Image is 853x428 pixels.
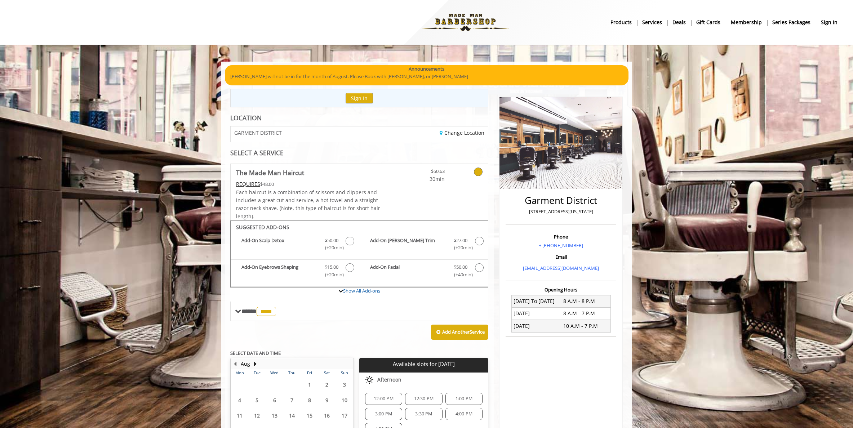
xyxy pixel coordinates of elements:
[454,263,467,271] span: $50.00
[402,164,445,183] a: $50.63
[241,360,250,368] button: Aug
[511,295,561,307] td: [DATE] To [DATE]
[405,393,442,405] div: 12:30 PM
[232,360,238,368] button: Previous Month
[415,411,432,417] span: 3:30 PM
[506,287,616,292] h3: Opening Hours
[523,265,599,271] a: [EMAIL_ADDRESS][DOMAIN_NAME]
[431,325,488,340] button: Add AnotherService
[234,130,282,135] span: GARMENT DISTRICT
[821,18,838,26] b: sign in
[230,350,281,356] b: SELECT DATE AND TIME
[507,195,614,206] h2: Garment District
[672,18,686,26] b: Deals
[248,369,266,376] th: Tue
[450,244,471,251] span: (+20min )
[241,237,317,252] b: Add-On Scalp Detox
[377,377,401,383] span: Afternoon
[402,175,445,183] span: 30min
[772,18,810,26] b: Series packages
[236,168,304,178] b: The Made Man Haircut
[230,150,489,156] div: SELECT A SERVICE
[343,287,380,294] a: Show All Add-ons
[445,408,483,420] div: 4:00 PM
[241,263,317,278] b: Add-On Eyebrows Shaping
[507,208,614,215] p: [STREET_ADDRESS][US_STATE]
[321,271,342,278] span: (+20min )
[416,3,515,42] img: Made Man Barbershop logo
[374,396,394,402] span: 12:00 PM
[346,93,373,103] button: Sign In
[454,237,467,244] span: $27.00
[642,18,662,26] b: Services
[325,237,338,244] span: $50.00
[236,180,381,188] div: $48.00
[507,234,614,239] h3: Phone
[253,360,258,368] button: Next Month
[231,369,248,376] th: Mon
[234,237,355,254] label: Add-On Scalp Detox
[561,295,611,307] td: 8 A.M - 8 P.M
[236,189,380,220] span: Each haircut is a combination of scissors and clippers and includes a great cut and service, a ho...
[365,408,402,420] div: 3:00 PM
[321,244,342,251] span: (+20min )
[283,369,301,376] th: Thu
[409,65,444,73] b: Announcements
[731,18,762,26] b: Membership
[362,361,485,367] p: Available slots for [DATE]
[230,73,623,80] p: [PERSON_NAME] will not be in for the month of August. Please Book with [PERSON_NAME], or [PERSON_...
[637,17,667,27] a: ServicesServices
[230,113,262,122] b: LOCATION
[370,237,447,252] b: Add-On [PERSON_NAME] Trim
[234,263,355,280] label: Add-On Eyebrows Shaping
[450,271,471,278] span: (+40min )
[230,220,489,287] div: The Made Man Haircut Add-onS
[816,17,843,27] a: sign insign in
[507,254,614,259] h3: Email
[767,17,816,27] a: Series packagesSeries packages
[236,224,289,231] b: SUGGESTED ADD-ONS
[696,18,720,26] b: gift cards
[456,396,472,402] span: 1:00 PM
[318,369,336,376] th: Sat
[414,396,434,402] span: 12:30 PM
[301,369,318,376] th: Fri
[610,18,632,26] b: products
[336,369,353,376] th: Sun
[365,393,402,405] div: 12:00 PM
[442,329,485,335] b: Add Another Service
[325,263,338,271] span: $15.00
[539,242,583,249] a: + [PHONE_NUMBER]
[605,17,637,27] a: Productsproducts
[370,263,447,278] b: Add-On Facial
[456,411,472,417] span: 4:00 PM
[266,369,283,376] th: Wed
[667,17,691,27] a: DealsDeals
[561,307,611,320] td: 8 A.M - 7 P.M
[365,375,374,384] img: afternoon slots
[561,320,611,332] td: 10 A.M - 7 P.M
[445,393,483,405] div: 1:00 PM
[363,263,484,280] label: Add-On Facial
[691,17,726,27] a: Gift cardsgift cards
[363,237,484,254] label: Add-On Beard Trim
[726,17,767,27] a: MembershipMembership
[440,129,484,136] a: Change Location
[511,320,561,332] td: [DATE]
[375,411,392,417] span: 3:00 PM
[405,408,442,420] div: 3:30 PM
[236,180,260,187] span: This service needs some Advance to be paid before we block your appointment
[511,307,561,320] td: [DATE]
